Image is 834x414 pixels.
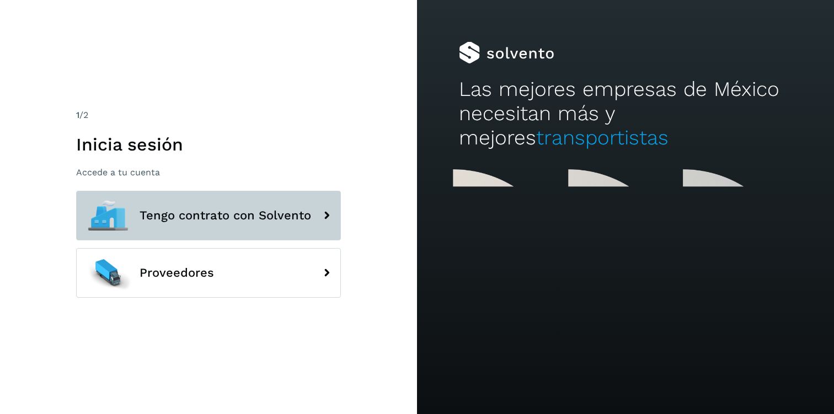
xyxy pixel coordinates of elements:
[76,167,341,178] p: Accede a tu cuenta
[140,209,311,222] span: Tengo contrato con Solvento
[76,191,341,240] button: Tengo contrato con Solvento
[140,266,214,279] span: Proveedores
[76,109,341,122] div: /2
[76,248,341,298] button: Proveedores
[76,134,341,155] h1: Inicia sesión
[459,77,793,150] h2: Las mejores empresas de México necesitan más y mejores
[76,110,79,120] span: 1
[536,126,669,149] span: transportistas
